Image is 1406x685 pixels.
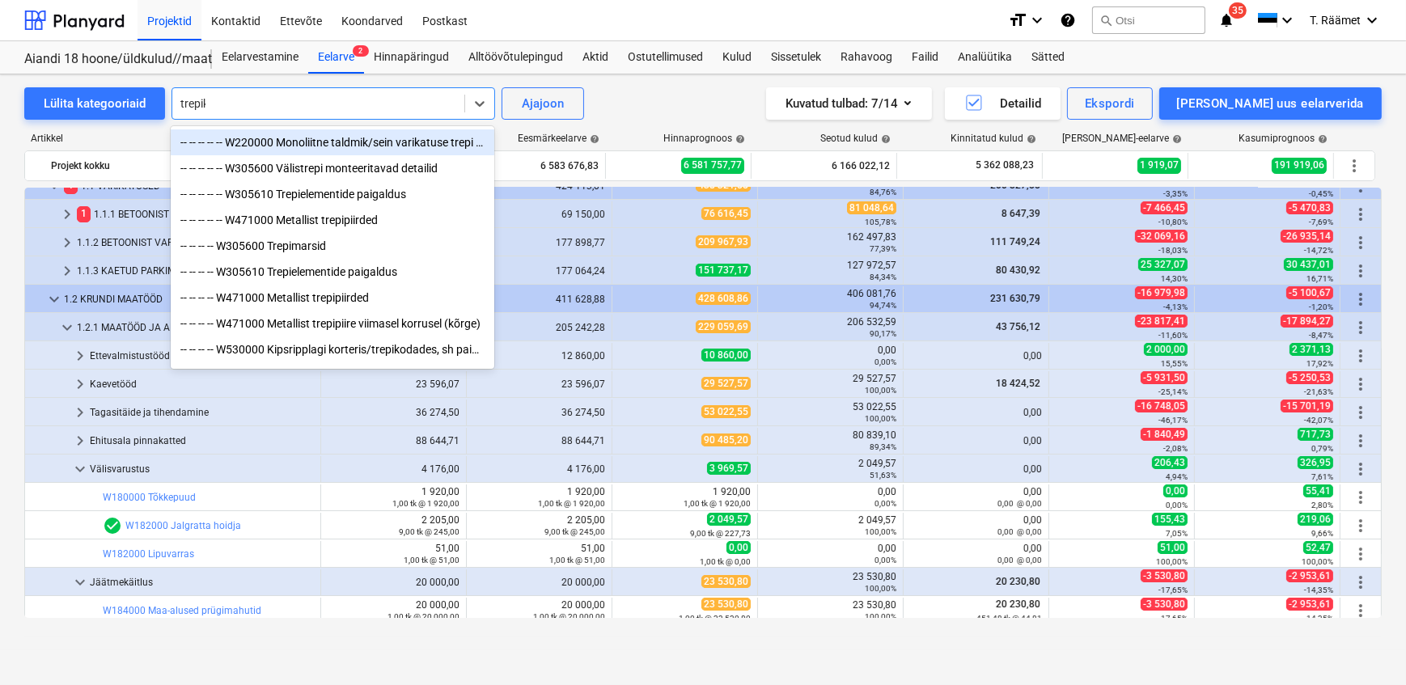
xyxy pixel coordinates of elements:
[681,158,744,173] span: 6 581 757,77
[70,374,90,394] span: keyboard_arrow_right
[1229,2,1247,19] span: 35
[171,207,494,233] div: -- -- -- -- -- W471000 Metallist trepipiirded
[1158,387,1188,396] small: -25,14%
[1085,93,1134,114] div: Ekspordi
[910,463,1042,475] div: 0,00
[976,614,1042,623] small: 451,48 tk @ 44,81
[945,87,1061,120] button: Detailid
[171,362,494,388] div: -- -- -- -- W534000 Akustiline moodul ripplagi 600x600 mm trepikodades, sh paigaldus
[467,153,599,179] div: 6 583 676,83
[328,577,459,588] div: 20 000,00
[24,51,193,68] div: Aiandi 18 hoone/üldkulud//maatööd (2101944//2101951)
[90,456,314,482] div: Välisvarustus
[994,598,1042,610] span: 20 230,80
[171,259,494,285] div: -- -- -- -- W305610 Trepielementide paigaldus
[696,292,751,305] span: 428 608,86
[1158,541,1188,554] span: 51,00
[1311,444,1333,453] small: 0,79%
[1156,557,1188,566] small: 100,00%
[764,288,896,311] div: 406 081,76
[1303,541,1333,554] span: 52,47
[679,614,751,623] small: 1,00 tk @ 23 530,80
[171,155,494,181] div: -- -- -- -- -- W305600 Välistrepi monteeritavad detailid
[549,556,605,564] small: 1,00 tk @ 51,00
[1325,607,1406,685] iframe: Chat Widget
[1286,598,1333,611] span: -2 953,61
[764,599,896,622] div: 23 530,80
[77,230,314,256] div: 1.1.2 BETOONIST VARIKATUS
[473,350,605,362] div: 12 860,00
[459,41,573,74] div: Alltöövõtulepingud
[713,41,761,74] div: Kulud
[820,133,891,144] div: Seotud kulud
[1135,230,1188,243] span: -32 069,16
[1286,371,1333,384] span: -5 250,53
[328,543,459,565] div: 51,00
[1158,218,1188,226] small: -10,80%
[1286,201,1333,214] span: -5 470,83
[1141,201,1188,214] span: -7 466,45
[1351,346,1370,366] span: Rohkem tegevusi
[764,373,896,395] div: 29 527,57
[171,233,494,259] div: -- -- -- -- W305600 Trepimarsid
[473,294,605,305] div: 411 628,88
[910,435,1042,446] div: 0,00
[964,93,1041,114] div: Detailid
[870,244,896,253] small: 77,39%
[1163,302,1188,311] small: -4,13%
[875,556,896,564] small: 0,00%
[77,206,91,222] span: 1
[1092,6,1205,34] button: Otsi
[328,435,459,446] div: 88 644,71
[1286,569,1333,582] span: -2 953,61
[1000,208,1042,219] span: 8 647,39
[786,93,913,114] div: Kuvatud tulbad : 7/14
[502,87,584,120] button: Ajajoon
[865,386,896,395] small: 100,00%
[870,188,896,197] small: 84,76%
[125,520,241,531] a: W182000 Jalgratta hoidja
[1158,416,1188,425] small: -46,17%
[171,336,494,362] div: -- -- -- -- W530000 Kipsripplagi korteris/trepikodades, sh paigaldus
[364,41,459,74] a: Hinnapäringud
[70,459,90,479] span: keyboard_arrow_down
[1351,601,1370,620] span: Rohkem tegevusi
[51,153,307,179] div: Projekt kokku
[701,433,751,446] span: 90 485,20
[1163,484,1188,497] span: 0,00
[948,41,1022,74] div: Analüütika
[870,301,896,310] small: 94,74%
[473,407,605,418] div: 36 274,50
[1351,573,1370,592] span: Rohkem tegevusi
[1135,286,1188,299] span: -16 979,98
[1137,158,1181,173] span: 1 919,07
[1158,246,1188,255] small: -18,03%
[870,273,896,281] small: 84,34%
[533,612,605,621] small: 1,00 tk @ 20 000,00
[764,231,896,254] div: 162 497,83
[1310,14,1361,27] span: T. Räämet
[764,260,896,282] div: 127 972,57
[44,93,146,114] div: Lülita kategooriaid
[1351,544,1370,564] span: Rohkem tegevusi
[619,486,751,509] div: 1 920,00
[538,499,605,508] small: 1,00 tk @ 1 920,00
[1166,472,1188,481] small: 4,94%
[90,400,314,425] div: Tagasitäide ja tihendamine
[522,93,564,114] div: Ajajoon
[831,41,902,74] div: Rahavoog
[44,290,64,309] span: keyboard_arrow_down
[171,181,494,207] div: -- -- -- -- -- W305610 Trepielementide paigaldus
[473,435,605,446] div: 88 644,71
[1166,501,1188,510] small: 0,00%
[701,349,751,362] span: 10 860,00
[77,315,314,340] div: 1.2.1 MAATÖÖD JA ALUSKONSTRUKTSIOONID
[57,233,77,252] span: keyboard_arrow_right
[1315,134,1328,144] span: help
[399,527,459,536] small: 9,00 tk @ 245,00
[473,486,605,509] div: 1 920,00
[764,401,896,424] div: 53 022,55
[870,329,896,338] small: 90,17%
[701,598,751,611] span: 23 530,80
